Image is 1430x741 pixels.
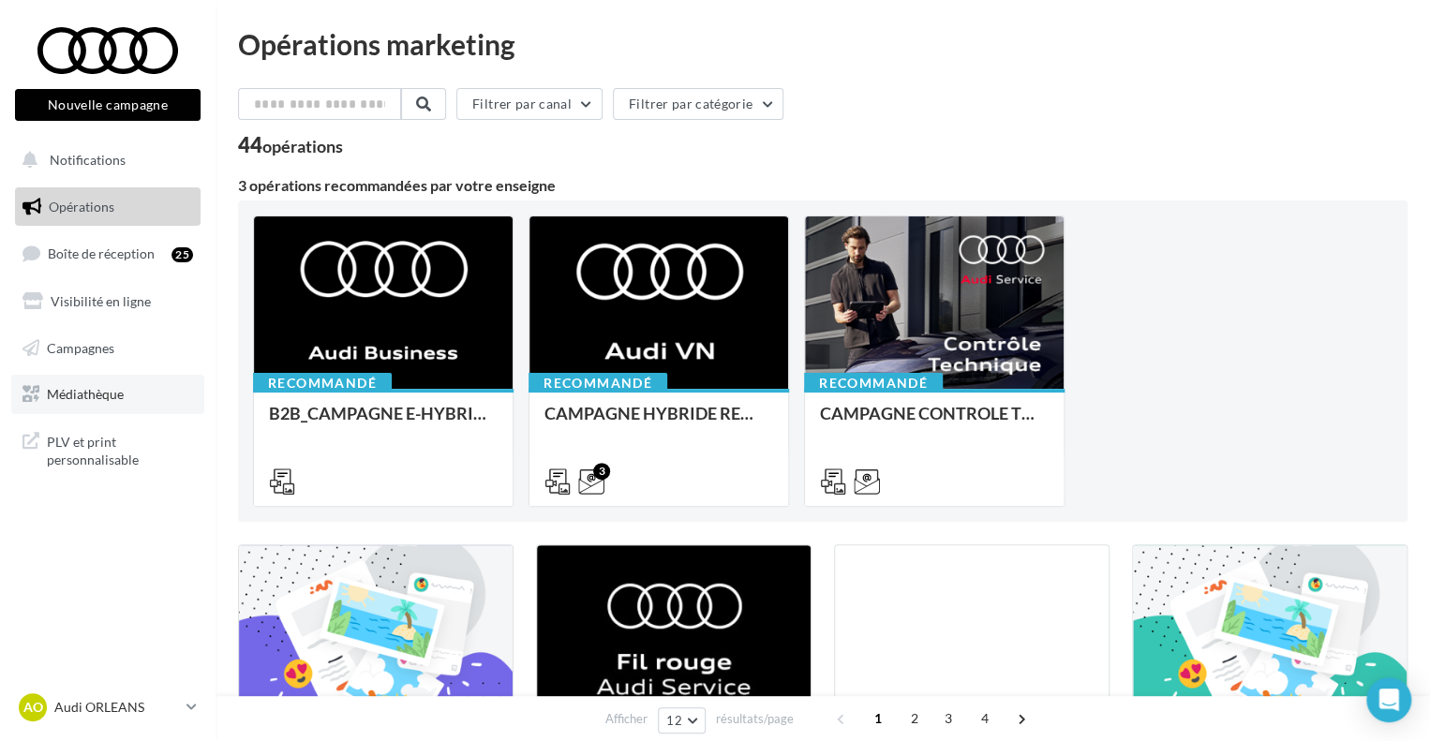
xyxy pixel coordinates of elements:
div: Recommandé [804,373,943,393]
a: PLV et print personnalisable [11,422,204,477]
span: Campagnes [47,339,114,355]
span: AO [23,698,43,717]
div: opérations [262,138,343,155]
a: Opérations [11,187,204,227]
span: 3 [933,704,963,734]
div: Recommandé [529,373,667,393]
button: Notifications [11,141,197,180]
a: Boîte de réception25 [11,233,204,274]
button: Filtrer par canal [456,88,603,120]
button: Filtrer par catégorie [613,88,783,120]
div: Opérations marketing [238,30,1408,58]
span: Visibilité en ligne [51,293,151,309]
span: 2 [900,704,930,734]
div: CAMPAGNE HYBRIDE RECHARGEABLE [544,404,773,441]
div: B2B_CAMPAGNE E-HYBRID OCTOBRE [269,404,498,441]
div: 3 [593,463,610,480]
span: Afficher [605,710,648,728]
a: Visibilité en ligne [11,282,204,321]
div: 25 [171,247,193,262]
span: 4 [970,704,1000,734]
span: 1 [863,704,893,734]
div: Open Intercom Messenger [1366,677,1411,722]
div: Recommandé [253,373,392,393]
span: résultats/page [716,710,794,728]
p: Audi ORLEANS [54,698,179,717]
span: PLV et print personnalisable [47,429,193,469]
span: Opérations [49,199,114,215]
span: Médiathèque [47,386,124,402]
a: AO Audi ORLEANS [15,689,201,725]
div: CAMPAGNE CONTROLE TECHNIQUE 25€ OCTOBRE [820,404,1049,441]
div: 44 [238,135,343,156]
button: Nouvelle campagne [15,89,201,121]
div: 3 opérations recommandées par votre enseigne [238,178,1408,193]
span: Boîte de réception [48,245,155,261]
span: 12 [666,713,682,728]
button: 12 [658,707,706,734]
a: Campagnes [11,329,204,368]
a: Médiathèque [11,375,204,414]
span: Notifications [50,152,126,168]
